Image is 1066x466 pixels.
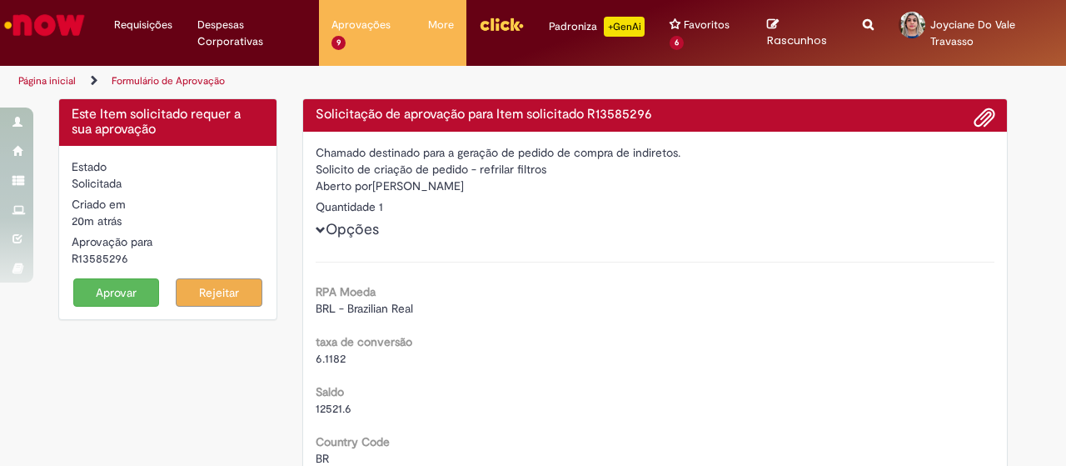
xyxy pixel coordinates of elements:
[197,17,306,50] span: Despesas Corporativas
[316,434,390,449] b: Country Code
[316,178,372,194] label: Aberto por
[72,213,264,229] div: 01/10/2025 11:11:11
[112,74,225,88] a: Formulário de Aprovação
[316,161,995,178] div: Solicito de criação de pedido - refrilar filtros
[316,401,351,416] span: 12521.6
[670,36,684,50] span: 6
[72,196,126,213] label: Criado em
[316,144,995,161] div: Chamado destinado para a geração de pedido de compra de indiretos.
[316,384,344,399] b: Saldo
[767,18,838,48] a: Rascunhos
[316,351,346,366] span: 6.1182
[331,36,346,50] span: 9
[549,17,645,37] div: Padroniza
[72,250,264,267] div: R13585296
[684,17,730,33] span: Favoritos
[176,278,262,307] button: Rejeitar
[18,74,76,88] a: Página inicial
[316,198,995,215] div: Quantidade 1
[316,108,995,123] h4: Solicitação de aprovação para Item solicitado R13585296
[73,278,160,307] button: Aprovar
[604,17,645,37] p: +GenAi
[72,233,152,250] label: Aprovação para
[331,17,391,33] span: Aprovações
[767,33,827,48] span: Rascunhos
[930,18,1015,48] span: Joyciane Do Vale Travasso
[316,178,995,198] div: [PERSON_NAME]
[316,334,412,349] b: taxa de conversão
[12,66,698,97] ul: Trilhas de página
[428,17,454,33] span: More
[114,17,172,33] span: Requisições
[316,301,413,316] span: BRL - Brazilian Real
[72,108,264,137] h4: Este Item solicitado requer a sua aprovação
[72,213,122,228] time: 01/10/2025 11:11:11
[72,213,122,228] span: 20m atrás
[316,451,329,466] span: BR
[479,12,524,37] img: click_logo_yellow_360x200.png
[72,175,264,192] div: Solicitada
[72,158,107,175] label: Estado
[2,8,87,42] img: ServiceNow
[316,284,376,299] b: RPA Moeda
